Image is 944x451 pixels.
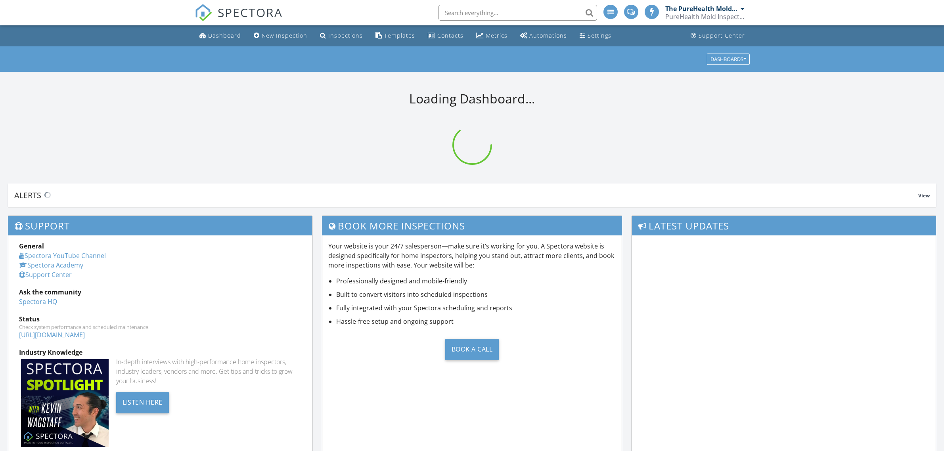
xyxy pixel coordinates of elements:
img: The Best Home Inspection Software - Spectora [195,4,212,21]
div: Ask the community [19,287,301,297]
h3: Book More Inspections [322,216,621,235]
a: Automations (Basic) [517,29,570,43]
strong: General [19,242,44,250]
div: Templates [384,32,415,39]
li: Fully integrated with your Spectora scheduling and reports [336,303,615,313]
div: Book a Call [445,339,499,360]
h3: Latest Updates [632,216,936,235]
a: Contacts [425,29,467,43]
div: Contacts [437,32,463,39]
a: SPECTORA [195,11,283,27]
div: New Inspection [262,32,307,39]
input: Search everything... [438,5,597,21]
div: Check system performance and scheduled maintenance. [19,324,301,330]
a: Dashboard [196,29,244,43]
li: Built to convert visitors into scheduled inspections [336,290,615,299]
a: Spectora HQ [19,297,57,306]
a: New Inspection [251,29,310,43]
div: Inspections [328,32,363,39]
p: Your website is your 24/7 salesperson—make sure it’s working for you. A Spectora website is desig... [328,241,615,270]
a: Book a Call [328,333,615,366]
div: Support Center [699,32,745,39]
button: Dashboards [707,54,750,65]
h3: Support [8,216,312,235]
div: Alerts [14,190,918,201]
a: Templates [372,29,418,43]
a: Support Center [19,270,72,279]
li: Professionally designed and mobile-friendly [336,276,615,286]
a: Metrics [473,29,511,43]
div: Automations [529,32,567,39]
div: Dashboards [710,56,746,62]
div: Listen Here [116,392,169,413]
div: The PureHealth Mold Inspections Team [665,5,739,13]
div: PureHealth Mold Inspections [665,13,745,21]
li: Hassle-free setup and ongoing support [336,317,615,326]
div: Metrics [486,32,507,39]
a: Spectora YouTube Channel [19,251,106,260]
a: Support Center [687,29,748,43]
a: Spectora Academy [19,261,83,269]
a: [URL][DOMAIN_NAME] [19,331,85,339]
a: Inspections [317,29,366,43]
div: In-depth interviews with high-performance home inspectors, industry leaders, vendors and more. Ge... [116,357,301,386]
a: Settings [576,29,615,43]
span: View [918,192,930,199]
div: Status [19,314,301,324]
div: Industry Knowledge [19,348,301,357]
div: Settings [588,32,611,39]
div: Dashboard [208,32,241,39]
img: Spectoraspolightmain [21,359,109,447]
span: SPECTORA [218,4,283,21]
a: Listen Here [116,397,169,406]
